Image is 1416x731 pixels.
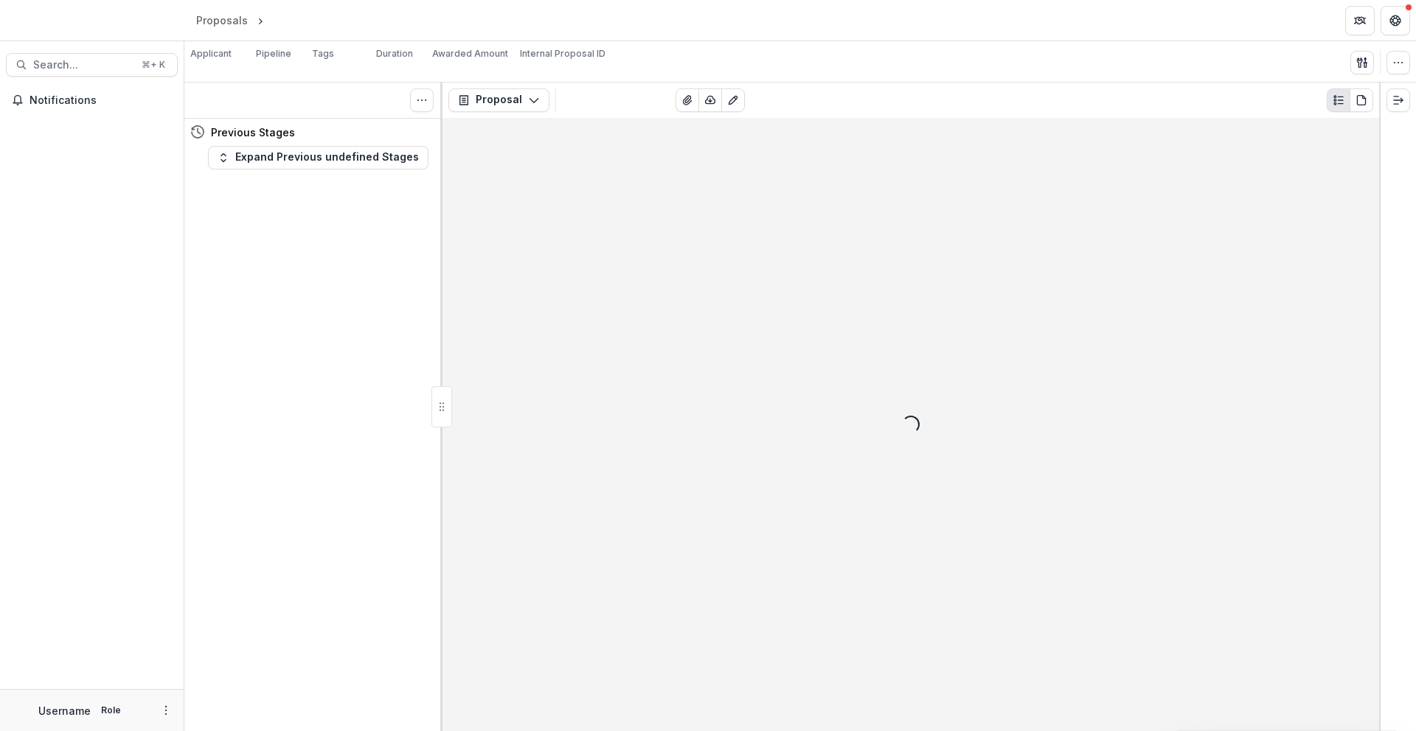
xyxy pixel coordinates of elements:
p: Applicant [190,47,232,60]
button: Proposal [448,88,549,112]
button: Expand Previous undefined Stages [208,146,428,169]
p: Duration [376,47,413,60]
p: Pipeline [256,47,291,60]
span: Notifications [29,94,172,107]
nav: breadcrumb [190,10,330,31]
p: Awarded Amount [432,47,508,60]
button: Notifications [6,88,178,112]
button: Get Help [1381,6,1410,35]
div: ⌘ + K [139,57,168,73]
h4: Previous Stages [211,125,295,140]
p: Username [38,703,91,718]
span: Search... [33,59,133,71]
button: More [157,702,175,719]
button: PDF view [1350,88,1373,112]
button: View Attached Files [676,88,699,112]
button: Expand right [1386,88,1410,112]
button: Plaintext view [1327,88,1350,112]
a: Proposals [190,10,254,31]
button: Search... [6,53,178,77]
button: Partners [1345,6,1375,35]
p: Tags [312,47,334,60]
button: Edit as form [721,88,745,112]
div: Proposals [196,13,248,28]
button: Toggle View Cancelled Tasks [410,88,434,112]
p: Role [97,704,125,717]
p: Internal Proposal ID [520,47,605,60]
